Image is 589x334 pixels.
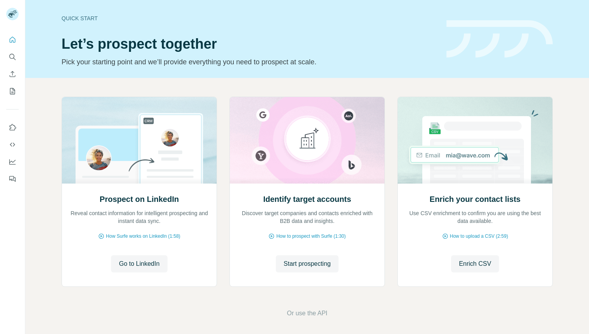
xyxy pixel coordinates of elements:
[119,259,159,269] span: Go to LinkedIn
[6,138,19,152] button: Use Surfe API
[459,259,491,269] span: Enrich CSV
[263,194,351,205] h2: Identify target accounts
[62,97,217,184] img: Prospect on LinkedIn
[6,155,19,169] button: Dashboard
[6,67,19,81] button: Enrich CSV
[62,36,437,52] h1: Let’s prospect together
[287,309,327,318] button: Or use the API
[6,50,19,64] button: Search
[6,33,19,47] button: Quick start
[6,120,19,134] button: Use Surfe on LinkedIn
[397,97,553,184] img: Enrich your contact lists
[70,209,209,225] p: Reveal contact information for intelligent prospecting and instant data sync.
[111,255,167,272] button: Go to LinkedIn
[406,209,545,225] p: Use CSV enrichment to confirm you are using the best data available.
[62,14,437,22] div: Quick start
[450,233,508,240] span: How to upload a CSV (2:59)
[284,259,331,269] span: Start prospecting
[446,20,553,58] img: banner
[451,255,499,272] button: Enrich CSV
[276,255,339,272] button: Start prospecting
[229,97,385,184] img: Identify target accounts
[6,84,19,98] button: My lists
[430,194,520,205] h2: Enrich your contact lists
[6,172,19,186] button: Feedback
[238,209,377,225] p: Discover target companies and contacts enriched with B2B data and insights.
[62,57,437,67] p: Pick your starting point and we’ll provide everything you need to prospect at scale.
[106,233,180,240] span: How Surfe works on LinkedIn (1:58)
[100,194,179,205] h2: Prospect on LinkedIn
[276,233,346,240] span: How to prospect with Surfe (1:30)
